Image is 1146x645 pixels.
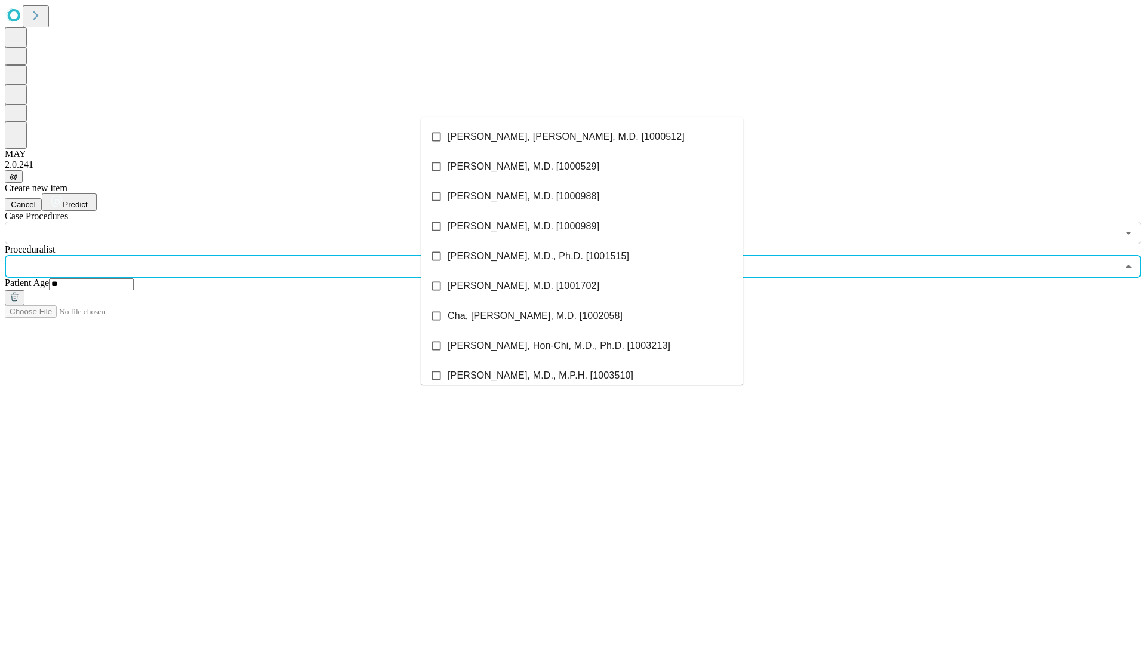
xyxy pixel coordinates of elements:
[448,279,599,293] span: [PERSON_NAME], M.D. [1001702]
[448,249,629,263] span: [PERSON_NAME], M.D., Ph.D. [1001515]
[448,159,599,174] span: [PERSON_NAME], M.D. [1000529]
[42,193,97,211] button: Predict
[448,130,685,144] span: [PERSON_NAME], [PERSON_NAME], M.D. [1000512]
[448,219,599,234] span: [PERSON_NAME], M.D. [1000989]
[10,172,18,181] span: @
[448,189,599,204] span: [PERSON_NAME], M.D. [1000988]
[5,278,49,288] span: Patient Age
[1120,258,1137,275] button: Close
[5,183,67,193] span: Create new item
[5,170,23,183] button: @
[5,149,1141,159] div: MAY
[1120,225,1137,241] button: Open
[448,339,670,353] span: [PERSON_NAME], Hon-Chi, M.D., Ph.D. [1003213]
[5,244,55,254] span: Proceduralist
[5,211,68,221] span: Scheduled Procedure
[11,200,36,209] span: Cancel
[448,368,633,383] span: [PERSON_NAME], M.D., M.P.H. [1003510]
[5,159,1141,170] div: 2.0.241
[63,200,87,209] span: Predict
[5,198,42,211] button: Cancel
[448,309,623,323] span: Cha, [PERSON_NAME], M.D. [1002058]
